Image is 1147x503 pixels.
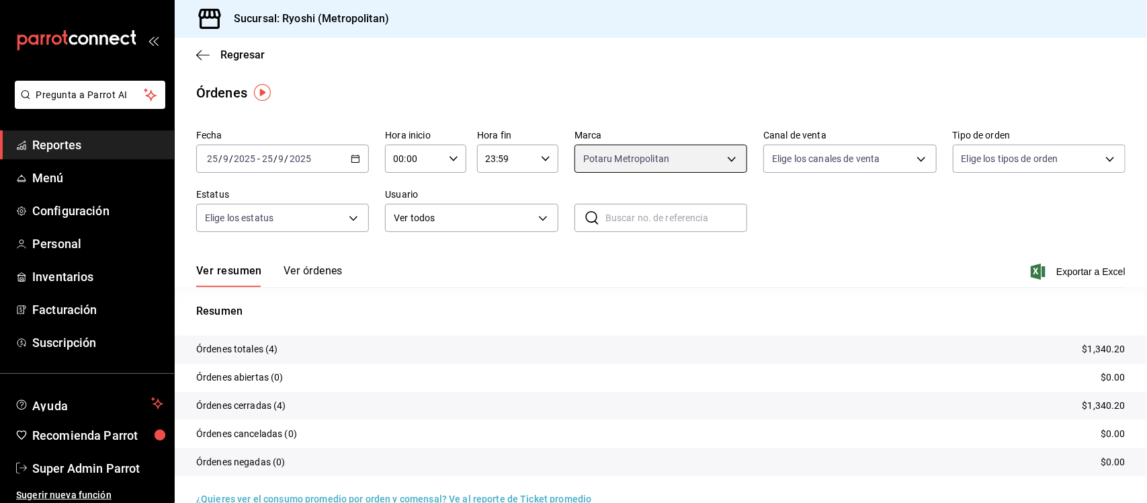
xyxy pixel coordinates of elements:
[273,153,278,164] span: /
[772,152,880,165] span: Elige los canales de venta
[583,152,670,165] span: Potaru Metropolitan
[385,190,558,200] label: Usuario
[196,427,297,441] p: Órdenes canceladas (0)
[32,169,163,187] span: Menú
[196,371,284,385] p: Órdenes abiertas (0)
[477,131,558,141] label: Hora fin
[1101,455,1125,469] p: $0.00
[148,35,159,46] button: open_drawer_menu
[385,131,466,141] label: Hora inicio
[229,153,233,164] span: /
[32,235,163,253] span: Personal
[32,459,163,477] span: Super Admin Parrot
[962,152,1058,165] span: Elige los tipos de orden
[196,303,1125,319] p: Resumen
[32,136,163,154] span: Reportes
[257,153,260,164] span: -
[278,153,285,164] input: --
[575,131,747,141] label: Marca
[196,399,286,413] p: Órdenes cerradas (4)
[32,395,146,412] span: Ayuda
[196,264,343,287] div: navigation tabs
[1033,264,1125,280] button: Exportar a Excel
[605,204,747,231] input: Buscar no. de referencia
[763,131,936,141] label: Canal de venta
[32,202,163,220] span: Configuración
[32,334,163,352] span: Suscripción
[205,211,273,225] span: Elige los estatus
[233,153,256,164] input: ----
[254,84,271,101] img: Tooltip marker
[15,81,165,109] button: Pregunta a Parrot AI
[1082,399,1125,413] p: $1,340.20
[206,153,218,164] input: --
[9,98,165,112] a: Pregunta a Parrot AI
[196,48,265,61] button: Regresar
[1101,427,1125,441] p: $0.00
[284,264,343,287] button: Ver órdenes
[289,153,312,164] input: ----
[36,88,144,102] span: Pregunta a Parrot AI
[32,268,163,286] span: Inventarios
[394,211,533,225] span: Ver todos
[1101,371,1125,385] p: $0.00
[1082,342,1125,356] p: $1,340.20
[285,153,289,164] span: /
[196,455,286,469] p: Órdenes negadas (0)
[196,342,278,356] p: Órdenes totales (4)
[220,48,265,61] span: Regresar
[196,131,369,141] label: Fecha
[32,301,163,319] span: Facturación
[16,488,163,502] span: Sugerir nueva función
[196,83,247,103] div: Órdenes
[953,131,1125,141] label: Tipo de orden
[223,11,389,27] h3: Sucursal: Ryoshi (Metropolitan)
[32,426,163,444] span: Recomienda Parrot
[222,153,229,164] input: --
[196,190,369,200] label: Estatus
[196,264,262,287] button: Ver resumen
[261,153,273,164] input: --
[218,153,222,164] span: /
